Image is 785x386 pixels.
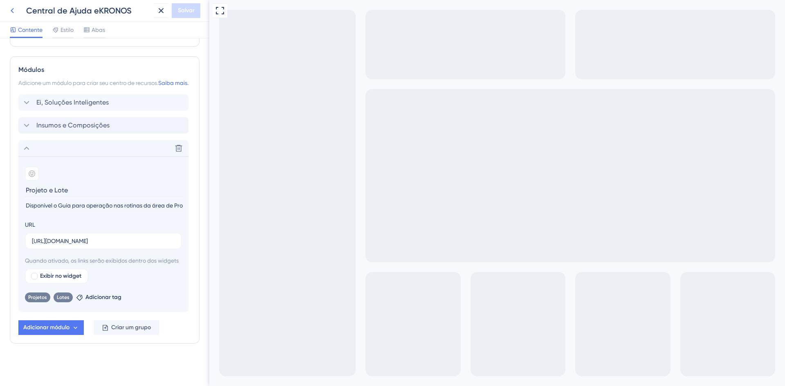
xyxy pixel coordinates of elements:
[18,66,44,74] font: Módulos
[61,27,74,33] font: Estilo
[40,272,81,279] font: Exibir no widget
[25,221,35,228] font: URL
[36,121,110,129] font: Insumos e Composições
[18,80,158,86] font: Adicione um módulo para criar seu centro de recursos.
[85,294,121,301] font: Adicionar tag
[25,184,184,196] input: Cabeçalho
[36,98,109,106] font: Ei, Soluções Inteligentes
[19,3,65,11] font: Ajuda eKRONOS
[18,94,191,111] div: Ei, Soluções Inteligentes
[18,117,191,134] div: Insumos e Composições
[57,295,70,300] font: Lotes
[18,27,43,33] font: Contente
[18,320,84,335] button: Adicionar módulo
[111,324,151,331] font: Criar um grupo
[71,5,73,10] font: 3
[76,292,121,302] button: Adicionar tag
[7,2,16,11] img: imagem-do-lançador-texto-alternativo
[172,3,200,18] button: Salvar
[32,237,175,245] input: seu.website.com/caminho
[28,295,47,300] font: Projetos
[178,7,195,14] font: Salvar
[23,324,70,331] font: Adicionar módulo
[26,6,132,16] font: Central de Ajuda eKRONOS
[25,200,184,211] input: Descrição
[92,27,105,33] font: Abas
[158,80,188,86] a: Saiba mais.
[94,320,159,335] button: Criar um grupo
[25,257,179,264] font: Quando ativado, os links serão exibidos dentro dos widgets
